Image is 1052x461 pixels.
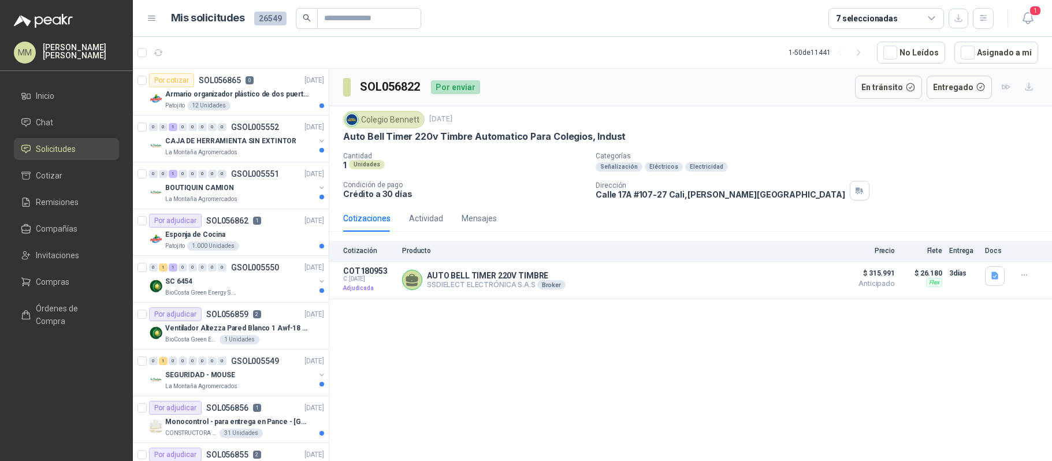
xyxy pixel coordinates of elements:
a: 0 1 0 0 0 0 0 0 GSOL005549[DATE] Company LogoSEGURIDAD - MOUSELa Montaña Agromercados [149,354,326,391]
p: Adjudicada [343,282,395,294]
div: 12 Unidades [187,101,231,110]
a: Remisiones [14,191,119,213]
div: 0 [179,263,187,272]
span: Cotizar [36,169,62,182]
div: Flex [926,278,942,287]
h1: Mis solicitudes [171,10,245,27]
div: MM [14,42,36,64]
p: SOL056862 [206,217,248,225]
p: [DATE] [304,169,324,180]
div: 1 [169,263,177,272]
p: SOL056865 [199,76,241,84]
div: 1 [159,263,168,272]
a: Invitaciones [14,244,119,266]
a: Chat [14,111,119,133]
div: 0 [179,357,187,365]
p: [PERSON_NAME] [PERSON_NAME] [43,43,119,60]
a: Solicitudes [14,138,119,160]
div: Mensajes [462,212,497,225]
p: Condición de pago [343,181,586,189]
p: 1 [253,217,261,225]
p: COT180953 [343,266,395,276]
p: GSOL005550 [231,263,279,272]
h3: SOL056822 [360,78,422,96]
div: Por adjudicar [149,307,202,321]
p: Esponja de Cocina [165,229,225,240]
div: 0 [149,263,158,272]
span: Compañías [36,222,77,235]
div: 0 [208,123,217,131]
p: 2 [253,310,261,318]
p: Precio [837,247,895,255]
img: Company Logo [149,139,163,153]
p: Auto Bell Timer 220v Timbre Automatico Para Colegios, Indust [343,131,626,143]
p: $ 26.180 [902,266,942,280]
p: La Montaña Agromercados [165,382,237,391]
p: Patojito [165,101,185,110]
p: [DATE] [304,215,324,226]
p: SOL056855 [206,451,248,459]
a: 0 0 1 0 0 0 0 0 GSOL005551[DATE] Company LogoBOUTIQUIN CAMIONLa Montaña Agromercados [149,167,326,204]
p: 1 [343,160,347,170]
a: 0 0 1 0 0 0 0 0 GSOL005552[DATE] Company LogoCAJA DE HERRAMIENTA SIN EXTINTORLa Montaña Agromercados [149,120,326,157]
div: 1 [169,123,177,131]
div: Señalización [596,162,642,172]
img: Company Logo [345,113,358,126]
div: 0 [188,123,197,131]
div: Cotizaciones [343,212,391,225]
p: BioCosta Green Energy S.A.S [165,335,217,344]
div: 0 [179,123,187,131]
div: 1 Unidades [220,335,259,344]
img: Company Logo [149,326,163,340]
button: 1 [1017,8,1038,29]
span: Chat [36,116,53,129]
a: Por cotizarSOL0568650[DATE] Company LogoArmario organizador plástico de dos puertas de acuerdo a ... [133,69,329,116]
div: 0 [159,123,168,131]
div: Colegio Bennett [343,111,425,128]
div: 0 [188,263,197,272]
img: Company Logo [149,92,163,106]
div: 0 [198,357,207,365]
a: Inicio [14,85,119,107]
img: Company Logo [149,185,163,199]
p: [DATE] [304,403,324,414]
img: Logo peakr [14,14,73,28]
p: SEGURIDAD - MOUSE [165,370,235,381]
p: Armario organizador plástico de dos puertas de acuerdo a la imagen adjunta [165,89,309,100]
p: SOL056859 [206,310,248,318]
div: 0 [208,357,217,365]
p: BioCosta Green Energy S.A.S [165,288,238,298]
div: Por adjudicar [149,401,202,415]
p: BOUTIQUIN CAMION [165,183,234,194]
span: $ 315.991 [837,266,895,280]
div: Actividad [409,212,443,225]
span: Inicio [36,90,54,102]
div: Electricidad [685,162,728,172]
p: GSOL005549 [231,357,279,365]
p: SSDIELECT ELECTRÓNICA S.A.S [427,280,566,289]
p: SOL056856 [206,404,248,412]
div: Por enviar [431,80,480,94]
p: [DATE] [304,356,324,367]
p: [DATE] [304,309,324,320]
a: Por adjudicarSOL0568621[DATE] Company LogoEsponja de CocinaPatojito1.000 Unidades [133,209,329,256]
div: 0 [149,170,158,178]
span: Anticipado [837,280,895,287]
img: Company Logo [149,373,163,386]
a: Por adjudicarSOL0568561[DATE] Company LogoMonocontrol - para entrega en Pance - [GEOGRAPHIC_DATA]... [133,396,329,443]
p: [DATE] [304,75,324,86]
p: La Montaña Agromercados [165,195,237,204]
div: 0 [218,170,226,178]
span: 26549 [254,12,287,25]
div: 0 [149,123,158,131]
button: Entregado [927,76,992,99]
div: 0 [208,263,217,272]
div: Por cotizar [149,73,194,87]
div: Unidades [349,160,385,169]
p: Producto [402,247,830,255]
span: Remisiones [36,196,79,209]
p: Patojito [165,241,185,251]
p: 2 [253,451,261,459]
span: Solicitudes [36,143,76,155]
div: 1.000 Unidades [187,241,239,251]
